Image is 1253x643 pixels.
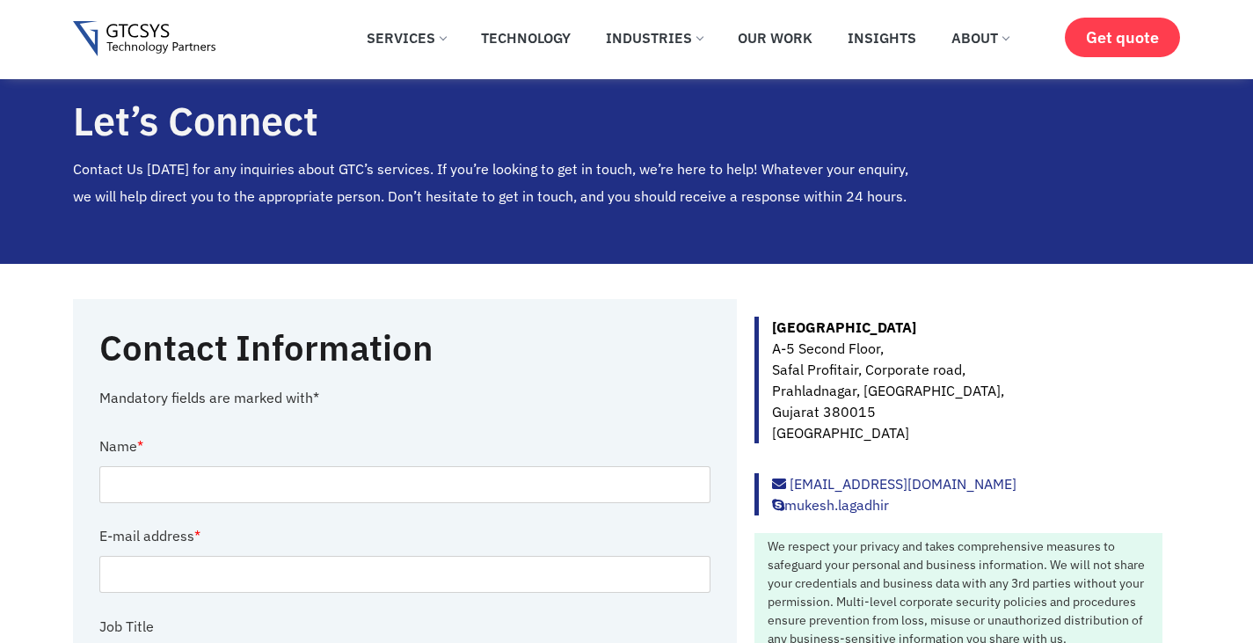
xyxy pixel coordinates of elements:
[593,18,716,57] a: Industries
[1144,533,1253,617] iframe: chat widget
[99,426,143,466] label: Name
[772,317,1162,443] p: A-5 Second Floor, Safal Profitair, Corporate road, Prahladnagar, [GEOGRAPHIC_DATA], Gujarat 38001...
[725,18,826,57] a: Our Work
[99,387,711,408] div: Mandatory fields are marked with*
[772,318,916,336] strong: [GEOGRAPHIC_DATA]
[99,325,662,369] h2: Contact Information
[73,156,928,209] p: Contact Us [DATE] for any inquiries about GTC’s services. If you’re looking to get in touch, we’r...
[99,515,200,556] label: E-mail address
[834,18,929,57] a: Insights
[938,18,1022,57] a: About
[1065,18,1180,57] a: Get quote
[73,21,216,57] img: Gtcsys logo
[468,18,584,57] a: Technology
[772,475,1016,493] a: [EMAIL_ADDRESS][DOMAIN_NAME]
[353,18,459,57] a: Services
[73,99,928,143] h3: Let’s Connect
[772,496,889,514] a: mukesh.lagadhir
[1086,28,1159,47] span: Get quote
